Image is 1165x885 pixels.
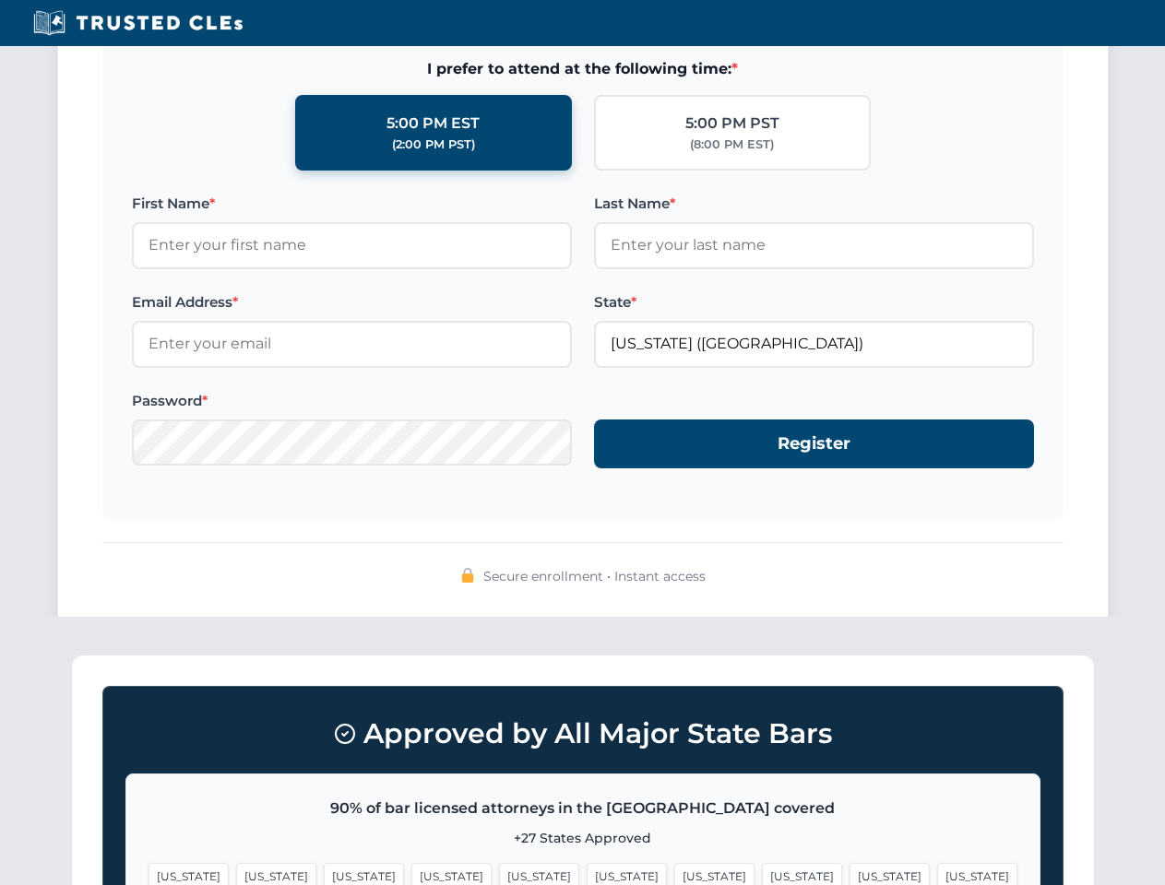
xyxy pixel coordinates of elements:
[132,222,572,268] input: Enter your first name
[132,390,572,412] label: Password
[132,57,1034,81] span: I prefer to attend at the following time:
[690,136,774,154] div: (8:00 PM EST)
[594,291,1034,313] label: State
[594,222,1034,268] input: Enter your last name
[594,419,1034,468] button: Register
[149,796,1017,820] p: 90% of bar licensed attorneys in the [GEOGRAPHIC_DATA] covered
[28,9,248,37] img: Trusted CLEs
[132,291,572,313] label: Email Address
[483,566,706,586] span: Secure enrollment • Instant access
[594,193,1034,215] label: Last Name
[594,321,1034,367] input: Florida (FL)
[386,112,480,136] div: 5:00 PM EST
[685,112,779,136] div: 5:00 PM PST
[132,193,572,215] label: First Name
[392,136,475,154] div: (2:00 PM PST)
[125,709,1040,759] h3: Approved by All Major State Bars
[132,321,572,367] input: Enter your email
[460,568,475,583] img: 🔒
[149,828,1017,848] p: +27 States Approved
